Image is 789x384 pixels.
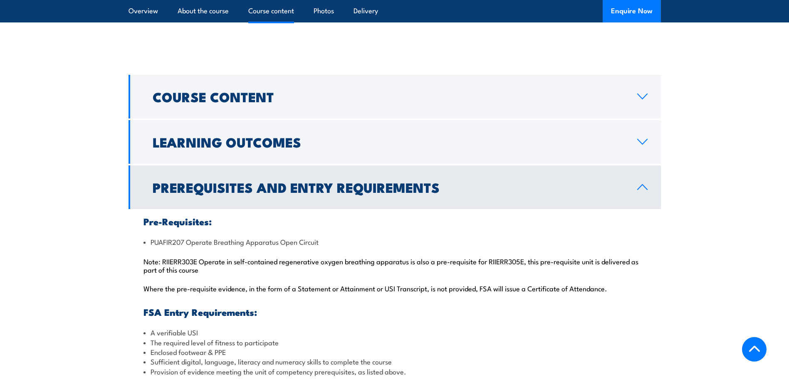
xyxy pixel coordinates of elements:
[143,257,646,273] p: Note: RIIERR303E Operate in self-contained regenerative oxygen breathing apparatus is also a pre-...
[143,327,646,337] li: A verifiable USI
[153,91,624,102] h2: Course Content
[143,367,646,376] li: Provision of evidence meeting the unit of competency prerequisites, as listed above.
[143,357,646,366] li: Sufficient digital, language, literacy and numeracy skills to complete the course
[143,217,646,226] h3: Pre-Requisites:
[143,284,646,292] p: Where the pre-requisite evidence, in the form of a Statement or Attainment or USI Transcript, is ...
[143,237,646,246] li: PUAFIR207 Operate Breathing Apparatus Open Circuit
[129,120,661,164] a: Learning Outcomes
[153,181,624,193] h2: Prerequisites and Entry Requirements
[153,136,624,148] h2: Learning Outcomes
[143,337,646,347] li: The required level of fitness to participate
[129,75,661,118] a: Course Content
[143,347,646,357] li: Enclosed footwear & PPE
[143,307,646,317] h3: FSA Entry Requirements:
[129,165,661,209] a: Prerequisites and Entry Requirements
